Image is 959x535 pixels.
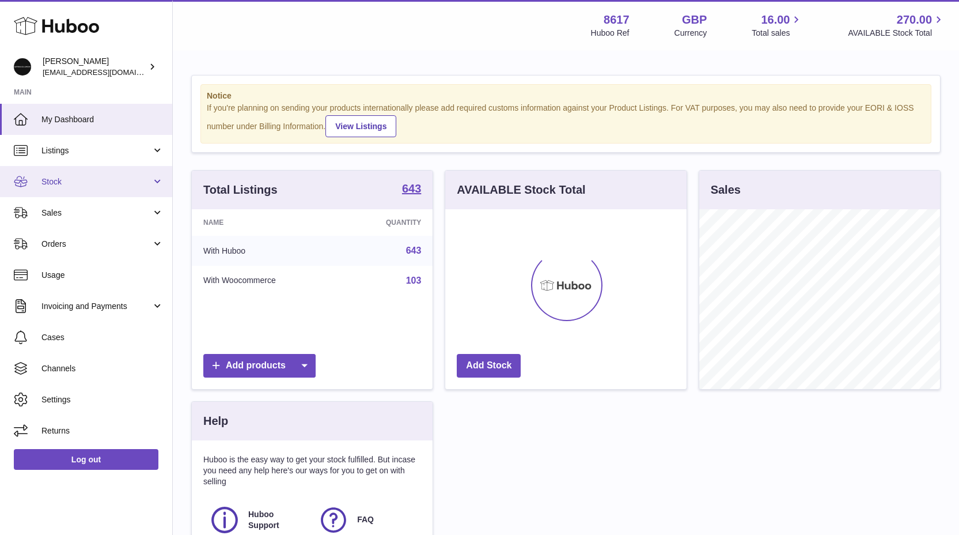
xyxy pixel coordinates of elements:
[207,91,925,101] strong: Notice
[203,413,228,429] h3: Help
[41,425,164,436] span: Returns
[406,246,422,255] a: 643
[325,115,396,137] a: View Listings
[192,209,342,236] th: Name
[402,183,421,194] strong: 643
[406,276,422,285] a: 103
[848,12,945,39] a: 270.00 AVAILABLE Stock Total
[192,266,342,296] td: With Woocommerce
[43,67,169,77] span: [EMAIL_ADDRESS][DOMAIN_NAME]
[848,28,945,39] span: AVAILABLE Stock Total
[711,182,741,198] h3: Sales
[41,363,164,374] span: Channels
[41,176,151,187] span: Stock
[14,449,158,470] a: Log out
[14,58,31,76] img: hello@alfredco.com
[41,145,151,156] span: Listings
[43,56,146,78] div: [PERSON_NAME]
[752,12,803,39] a: 16.00 Total sales
[41,239,151,250] span: Orders
[203,354,316,378] a: Add products
[761,12,790,28] span: 16.00
[674,28,707,39] div: Currency
[402,183,421,197] a: 643
[591,28,630,39] div: Huboo Ref
[897,12,932,28] span: 270.00
[604,12,630,28] strong: 8617
[457,354,521,378] a: Add Stock
[457,182,585,198] h3: AVAILABLE Stock Total
[41,208,151,218] span: Sales
[203,454,421,487] p: Huboo is the easy way to get your stock fulfilled. But incase you need any help here's our ways f...
[41,332,164,343] span: Cases
[342,209,433,236] th: Quantity
[752,28,803,39] span: Total sales
[357,514,374,525] span: FAQ
[207,103,925,137] div: If you're planning on sending your products internationally please add required customs informati...
[203,182,278,198] h3: Total Listings
[41,114,164,125] span: My Dashboard
[682,12,707,28] strong: GBP
[192,236,342,266] td: With Huboo
[41,301,151,312] span: Invoicing and Payments
[248,509,305,531] span: Huboo Support
[41,394,164,405] span: Settings
[41,270,164,281] span: Usage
